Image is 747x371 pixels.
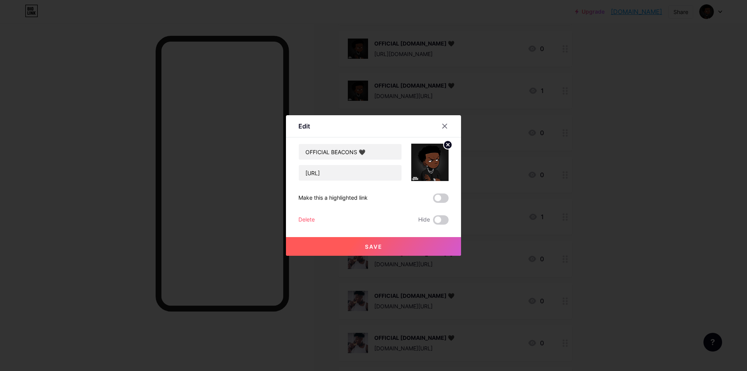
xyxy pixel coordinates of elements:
input: Title [299,144,402,160]
input: URL [299,165,402,181]
span: Save [365,243,382,250]
div: Delete [298,215,315,225]
img: link_thumbnail [411,144,449,181]
button: Save [286,237,461,256]
span: Hide [418,215,430,225]
div: Edit [298,121,310,131]
div: Make this a highlighted link [298,193,368,203]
